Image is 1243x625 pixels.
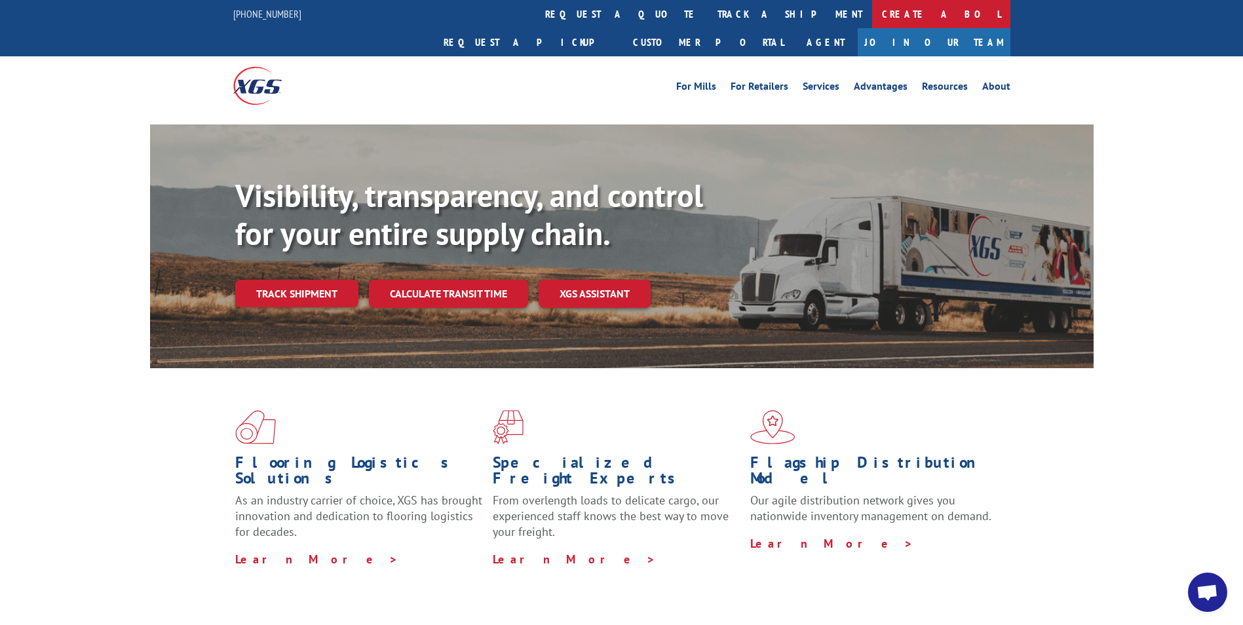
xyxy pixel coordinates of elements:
[235,280,358,307] a: Track shipment
[235,493,482,539] span: As an industry carrier of choice, XGS has brought innovation and dedication to flooring logistics...
[235,455,483,493] h1: Flooring Logistics Solutions
[750,493,991,523] span: Our agile distribution network gives you nationwide inventory management on demand.
[854,81,908,96] a: Advantages
[493,552,656,567] a: Learn More >
[539,280,651,308] a: XGS ASSISTANT
[858,28,1010,56] a: Join Our Team
[750,536,913,551] a: Learn More >
[493,493,740,551] p: From overlength loads to delicate cargo, our experienced staff knows the best way to move your fr...
[493,455,740,493] h1: Specialized Freight Experts
[676,81,716,96] a: For Mills
[731,81,788,96] a: For Retailers
[750,455,998,493] h1: Flagship Distribution Model
[235,175,703,254] b: Visibility, transparency, and control for your entire supply chain.
[623,28,794,56] a: Customer Portal
[750,410,795,444] img: xgs-icon-flagship-distribution-model-red
[803,81,839,96] a: Services
[235,410,276,444] img: xgs-icon-total-supply-chain-intelligence-red
[922,81,968,96] a: Resources
[233,7,301,20] a: [PHONE_NUMBER]
[982,81,1010,96] a: About
[794,28,858,56] a: Agent
[493,410,524,444] img: xgs-icon-focused-on-flooring-red
[1188,573,1227,612] div: Open chat
[434,28,623,56] a: Request a pickup
[235,552,398,567] a: Learn More >
[369,280,528,308] a: Calculate transit time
